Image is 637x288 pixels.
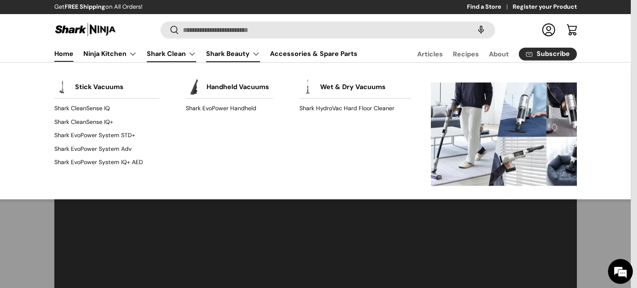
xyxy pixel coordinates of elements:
[65,3,105,10] strong: FREE Shipping
[397,46,577,62] nav: Secondary
[467,2,513,12] a: Find a Store
[54,46,357,62] nav: Primary
[537,51,570,57] span: Subscribe
[54,46,73,62] a: Home
[54,22,117,38] img: Shark Ninja Philippines
[78,46,142,62] summary: Ninja Kitchen
[54,2,143,12] p: Get on All Orders!
[453,46,479,62] a: Recipes
[417,46,443,62] a: Articles
[270,46,357,62] a: Accessories & Spare Parts
[201,46,265,62] summary: Shark Beauty
[142,46,201,62] summary: Shark Clean
[489,46,509,62] a: About
[513,2,577,12] a: Register your Product
[468,21,494,39] speech-search-button: Search by voice
[519,48,577,61] a: Subscribe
